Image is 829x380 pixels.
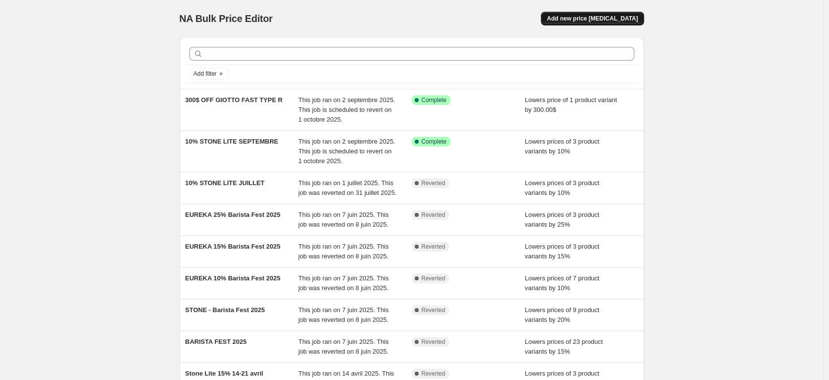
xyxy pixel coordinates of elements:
[298,138,395,165] span: This job ran on 2 septembre 2025. This job is scheduled to revert on 1 octobre 2025.
[185,243,281,250] span: EUREKA 15% Barista Fest 2025
[422,138,447,146] span: Complete
[422,306,446,314] span: Reverted
[298,211,389,228] span: This job ran on 7 juin 2025. This job was reverted on 8 juin 2025.
[298,306,389,323] span: This job ran on 7 juin 2025. This job was reverted on 8 juin 2025.
[525,211,599,228] span: Lowers prices of 3 product variants by 25%
[525,96,617,113] span: Lowers price of 1 product variant by 300.00$
[185,96,283,104] span: 300$ OFF GIOTTO FAST TYPE R
[422,96,447,104] span: Complete
[525,306,599,323] span: Lowers prices of 9 product variants by 20%
[185,179,265,187] span: 10% STONE LITE JUILLET
[298,243,389,260] span: This job ran on 7 juin 2025. This job was reverted on 8 juin 2025.
[525,338,603,355] span: Lowers prices of 23 product variants by 15%
[185,138,278,145] span: 10% STONE LITE SEPTEMBRE
[525,138,599,155] span: Lowers prices of 3 product variants by 10%
[422,243,446,251] span: Reverted
[189,68,228,80] button: Add filter
[422,338,446,346] span: Reverted
[179,13,273,24] span: NA Bulk Price Editor
[298,179,397,196] span: This job ran on 1 juillet 2025. This job was reverted on 31 juillet 2025.
[185,370,264,377] span: Stone Lite 15% 14-21 avril
[185,338,247,345] span: BARISTA FEST 2025
[185,211,281,218] span: EUREKA 25% Barista Fest 2025
[298,338,389,355] span: This job ran on 7 juin 2025. This job was reverted on 8 juin 2025.
[194,70,217,78] span: Add filter
[422,370,446,378] span: Reverted
[298,96,395,123] span: This job ran on 2 septembre 2025. This job is scheduled to revert on 1 octobre 2025.
[525,179,599,196] span: Lowers prices of 3 product variants by 10%
[298,274,389,292] span: This job ran on 7 juin 2025. This job was reverted on 8 juin 2025.
[422,179,446,187] span: Reverted
[422,274,446,282] span: Reverted
[422,211,446,219] span: Reverted
[185,274,281,282] span: EUREKA 10% Barista Fest 2025
[547,15,638,22] span: Add new price [MEDICAL_DATA]
[525,243,599,260] span: Lowers prices of 3 product variants by 15%
[525,274,599,292] span: Lowers prices of 7 product variants by 10%
[541,12,644,25] button: Add new price [MEDICAL_DATA]
[185,306,265,314] span: STONE - Barista Fest 2025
